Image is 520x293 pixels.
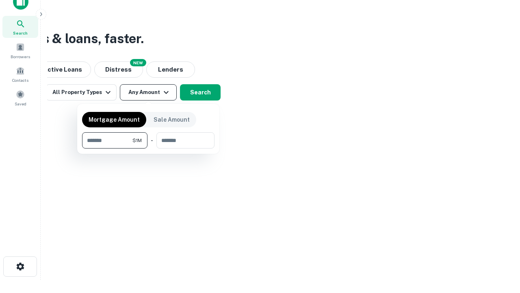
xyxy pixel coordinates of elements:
span: $1M [132,137,142,144]
p: Sale Amount [154,115,190,124]
div: - [151,132,153,149]
iframe: Chat Widget [479,228,520,267]
p: Mortgage Amount [89,115,140,124]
